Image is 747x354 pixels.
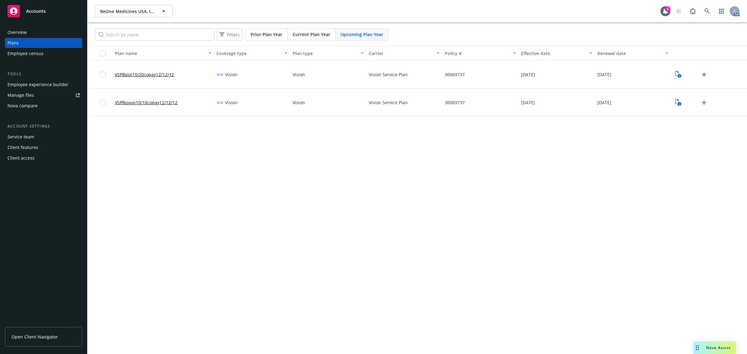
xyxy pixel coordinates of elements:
[687,5,699,17] a: Report a Bug
[293,31,330,38] span: Current Plan Year
[7,142,38,152] div: Client features
[366,46,443,61] button: Carrier
[216,50,281,57] div: Coverage type
[521,99,535,106] span: [DATE]
[7,101,38,111] div: Nova compare
[369,71,408,78] span: Vision Service Plan
[445,71,465,78] span: 30069737
[95,28,214,41] input: Search by name
[7,38,19,48] div: Plans
[706,345,731,350] span: Nova Assist
[100,72,106,78] input: Toggle Row Selected
[521,71,535,78] span: [DATE]
[5,123,82,129] div: Account settings
[100,100,106,106] input: Toggle Row Selected
[293,71,305,78] span: Vision
[519,46,595,61] button: Effective date
[5,49,82,58] a: Employee census
[715,5,728,17] a: Switch app
[112,46,214,61] button: Plan name
[7,153,35,163] div: Client access
[679,74,680,78] text: 3
[214,46,290,61] button: Coverage type
[115,71,174,78] a: VSPBase10/20copay12/12/12
[5,153,82,163] a: Client access
[7,80,68,90] div: Employee experience builder
[225,99,237,106] span: Vision
[217,28,242,41] button: Filters
[7,27,27,37] div: Overview
[95,5,173,17] button: BeOne Medicines USA, Inc.
[5,132,82,142] a: Service team
[597,71,611,78] span: [DATE]
[595,46,671,61] button: Renewal date
[5,142,82,152] a: Client features
[251,31,282,38] span: Prior Plan Year
[100,50,106,56] input: Select all
[693,342,736,354] button: Nova Assist
[5,2,82,20] a: Accounts
[5,80,82,90] a: Employee experience builder
[341,31,383,38] span: Upcoming Plan Year
[115,50,204,57] div: Plan name
[679,102,680,106] text: 3
[672,5,685,17] a: Start snowing
[115,99,177,106] a: VSPBuyup10/10copay12/12/12
[445,50,509,57] div: Policy #
[7,90,34,100] div: Manage files
[5,38,82,48] a: Plans
[693,342,701,354] div: Drag to move
[445,99,465,106] span: 30069737
[673,70,683,80] a: View Plan Documents
[7,49,44,58] div: Employee census
[12,333,58,340] span: Open Client Navigator
[227,31,240,38] span: Filters
[699,70,709,80] a: Upload Plan Documents
[701,5,713,17] a: Search
[5,90,82,100] a: Manage files
[521,50,585,57] div: Effective date
[293,99,305,106] span: Vision
[5,27,82,37] a: Overview
[597,50,662,57] div: Renewal date
[699,98,709,108] a: Upload Plan Documents
[100,8,154,15] span: BeOne Medicines USA, Inc.
[665,6,670,12] div: 5
[369,50,433,57] div: Carrier
[442,46,519,61] button: Policy #
[5,71,82,77] div: Tools
[218,30,241,39] span: Filters
[7,132,34,142] div: Service team
[225,71,237,78] span: Vision
[26,9,46,14] span: Accounts
[673,98,683,108] a: View Plan Documents
[369,99,408,106] span: Vision Service Plan
[597,99,611,106] span: [DATE]
[290,46,366,61] button: Plan type
[5,101,82,111] a: Nova compare
[293,50,357,57] div: Plan type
